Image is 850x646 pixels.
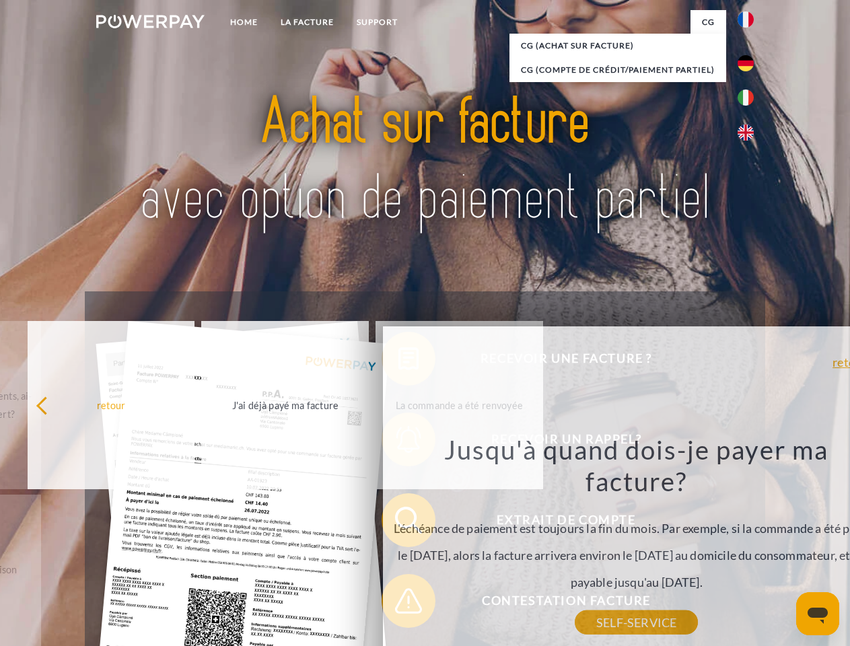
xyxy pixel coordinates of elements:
[738,11,754,28] img: fr
[219,10,269,34] a: Home
[129,65,721,258] img: title-powerpay_fr.svg
[269,10,345,34] a: LA FACTURE
[345,10,409,34] a: Support
[738,124,754,141] img: en
[509,34,726,58] a: CG (achat sur facture)
[796,592,839,635] iframe: Bouton de lancement de la fenêtre de messagerie
[575,610,698,635] a: SELF-SERVICE
[96,15,205,28] img: logo-powerpay-white.svg
[738,55,754,71] img: de
[509,58,726,82] a: CG (Compte de crédit/paiement partiel)
[690,10,726,34] a: CG
[36,396,187,414] div: retour
[209,396,361,414] div: J'ai déjà payé ma facture
[738,89,754,106] img: it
